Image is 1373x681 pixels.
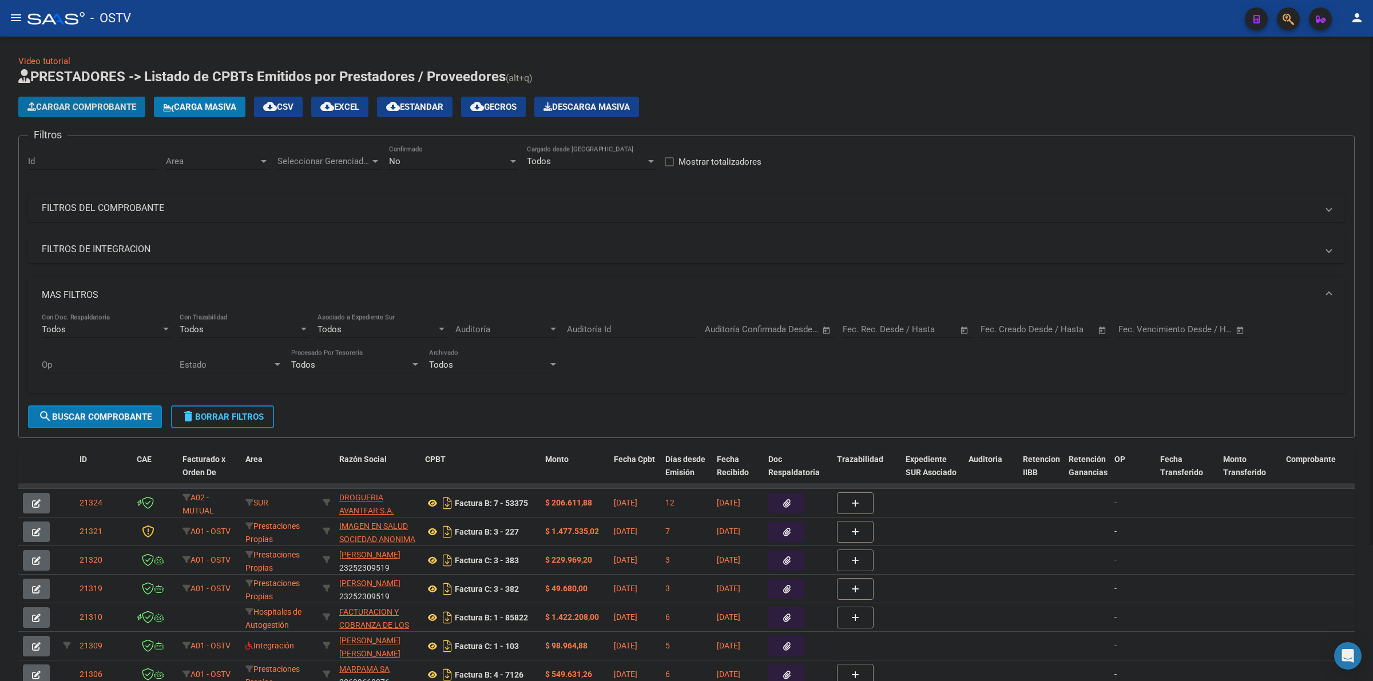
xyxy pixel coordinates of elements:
[545,584,588,593] strong: $ 49.680,00
[28,236,1345,263] mat-expansion-panel-header: FILTROS DE INTEGRACION
[470,102,517,112] span: Gecros
[80,612,102,622] span: 21310
[455,613,528,622] strong: Factura B: 1 - 85822
[455,584,519,594] strong: Factura C: 3 - 382
[717,555,740,564] span: [DATE]
[339,550,400,559] span: [PERSON_NAME]
[1156,447,1219,497] datatable-header-cell: Fecha Transferido
[1160,455,1203,477] span: Fecha Transferido
[1223,455,1266,477] span: Monto Transferido
[339,520,416,544] div: 30708905174
[166,156,259,166] span: Area
[80,527,102,536] span: 21321
[245,550,300,572] span: Prestaciones Propias
[154,97,245,117] button: Carga Masiva
[534,97,639,117] button: Descarga Masiva
[386,102,443,112] span: Estandar
[181,412,264,422] span: Borrar Filtros
[339,491,416,515] div: 30708335416
[614,527,637,536] span: [DATE]
[969,455,1002,464] span: Auditoria
[80,555,102,564] span: 21320
[764,447,832,497] datatable-header-cell: Doc Respaldatoria
[137,455,152,464] span: CAE
[717,455,749,477] span: Fecha Recibido
[545,498,592,507] strong: $ 206.611,88
[440,637,455,655] i: Descargar documento
[339,548,416,572] div: 23252309519
[245,521,300,544] span: Prestaciones Propias
[545,612,599,622] strong: $ 1.422.208,00
[717,670,740,679] span: [DATE]
[311,97,368,117] button: EXCEL
[705,324,751,334] input: Fecha inicio
[263,99,277,113] mat-icon: cloud_download
[80,455,87,464] span: ID
[80,584,102,593] span: 21319
[506,73,533,83] span: (alt+q)
[1286,455,1336,464] span: Comprobante
[339,636,400,658] span: [PERSON_NAME] [PERSON_NAME]
[28,127,68,143] h3: Filtros
[80,498,102,507] span: 21324
[320,102,359,112] span: EXCEL
[1114,670,1117,679] span: -
[1018,447,1064,497] datatable-header-cell: Retencion IIBB
[181,409,195,423] mat-icon: delete
[761,324,817,334] input: Fecha fin
[191,670,231,679] span: A01 - OSTV
[665,555,670,564] span: 3
[717,498,740,507] span: [DATE]
[534,97,639,117] app-download-masive: Descarga masiva de comprobantes (adjuntos)
[245,641,294,650] span: Integración
[717,584,740,593] span: [DATE]
[455,499,528,508] strong: Factura B: 7 - 53375
[455,324,548,334] span: Auditoría
[335,447,420,497] datatable-header-cell: Razón Social
[717,612,740,622] span: [DATE]
[545,455,569,464] span: Monto
[339,579,400,588] span: [PERSON_NAME]
[1114,584,1117,593] span: -
[191,555,231,564] span: A01 - OSTV
[318,324,342,334] span: Todos
[38,412,152,422] span: Buscar Comprobante
[665,498,674,507] span: 12
[1114,455,1125,464] span: OP
[832,447,901,497] datatable-header-cell: Trazabilidad
[440,494,455,512] i: Descargar documento
[614,641,637,650] span: [DATE]
[171,405,274,428] button: Borrar Filtros
[665,641,670,650] span: 5
[180,360,272,370] span: Estado
[28,313,1345,393] div: MAS FILTROS
[80,641,102,650] span: 21309
[277,156,370,166] span: Seleccionar Gerenciador
[717,641,740,650] span: [DATE]
[614,670,637,679] span: [DATE]
[263,102,293,112] span: CSV
[339,607,409,655] span: FACTURACION Y COBRANZA DE LOS EFECTORES PUBLICOS S.E.
[38,409,52,423] mat-icon: search
[191,527,231,536] span: A01 - OSTV
[42,202,1318,214] mat-panel-title: FILTROS DEL COMPROBANTE
[843,324,889,334] input: Fecha inicio
[614,612,637,622] span: [DATE]
[665,527,670,536] span: 7
[425,455,446,464] span: CPBT
[18,97,145,117] button: Cargar Comprobante
[899,324,955,334] input: Fecha fin
[182,455,225,477] span: Facturado x Orden De
[614,584,637,593] span: [DATE]
[245,455,263,464] span: Area
[837,455,883,464] span: Trazabilidad
[420,447,541,497] datatable-header-cell: CPBT
[614,555,637,564] span: [DATE]
[1175,324,1231,334] input: Fecha fin
[291,360,315,370] span: Todos
[527,156,551,166] span: Todos
[80,670,102,679] span: 21306
[1114,641,1117,650] span: -
[18,56,70,66] a: Video tutorial
[9,11,23,25] mat-icon: menu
